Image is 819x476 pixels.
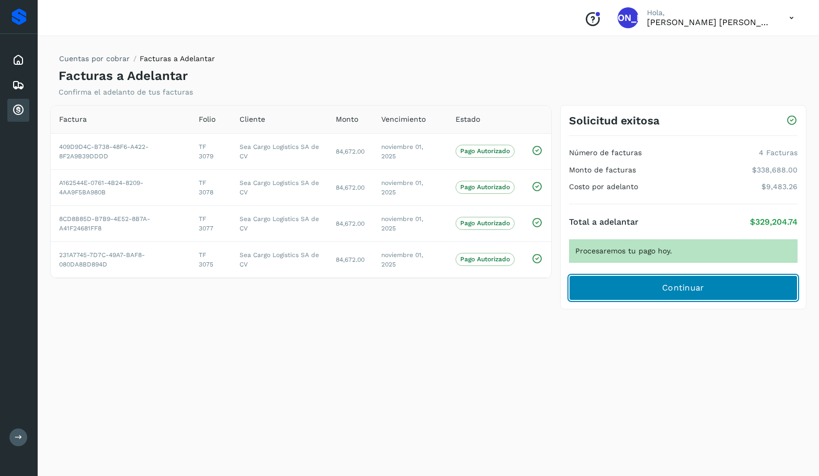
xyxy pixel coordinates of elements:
[199,114,215,125] span: Folio
[59,114,87,125] span: Factura
[647,17,772,27] p: Jesus Alberto Altamirano Alvarez
[51,169,190,205] td: A162544E-0761-4B24-8209-4AA9F5BA980B
[336,220,365,227] span: 84,672.00
[59,54,130,63] a: Cuentas por cobrar
[647,8,772,17] p: Hola,
[190,205,231,241] td: TF 3077
[336,256,365,263] span: 84,672.00
[456,114,480,125] span: Estado
[7,49,29,72] div: Inicio
[569,239,798,263] div: Procesaremos tu pago hoy.
[381,251,423,268] span: noviembre 01, 2025
[569,275,798,300] button: Continuar
[752,166,798,175] p: $338,688.00
[7,74,29,97] div: Embarques
[7,99,29,122] div: Cuentas por cobrar
[51,205,190,241] td: 8CD8B85D-B7B9-4E52-8B7A-A41F24681FF8
[662,282,704,294] span: Continuar
[460,256,510,263] p: Pago Autorizado
[190,241,231,277] td: TF 3075
[140,54,215,63] span: Facturas a Adelantar
[569,148,642,157] h4: Número de facturas
[759,148,798,157] p: 4 Facturas
[59,68,188,84] h4: Facturas a Adelantar
[51,133,190,169] td: 409D9D4C-B738-48F6-A422-8F2A9B39DDDD
[569,217,639,227] h4: Total a adelantar
[460,147,510,155] p: Pago Autorizado
[460,183,510,191] p: Pago Autorizado
[59,53,215,68] nav: breadcrumb
[59,88,193,97] p: Confirma el adelanto de tus facturas
[231,169,328,205] td: Sea Cargo Logistics SA de CV
[381,114,426,125] span: Vencimiento
[381,215,423,232] span: noviembre 01, 2025
[569,114,659,127] h3: Solicitud exitosa
[569,182,638,191] h4: Costo por adelanto
[190,133,231,169] td: TF 3079
[231,133,328,169] td: Sea Cargo Logistics SA de CV
[336,148,365,155] span: 84,672.00
[381,179,423,196] span: noviembre 01, 2025
[750,217,798,227] p: $329,204.74
[381,143,423,160] span: noviembre 01, 2025
[231,241,328,277] td: Sea Cargo Logistics SA de CV
[190,169,231,205] td: TF 3078
[761,182,798,191] p: $9,483.26
[460,219,510,227] p: Pago Autorizado
[336,114,358,125] span: Monto
[240,114,265,125] span: Cliente
[569,166,636,175] h4: Monto de facturas
[51,241,190,277] td: 231A7745-7D7C-49A7-BAF8-080DA8BD894D
[231,205,328,241] td: Sea Cargo Logistics SA de CV
[336,184,365,191] span: 84,672.00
